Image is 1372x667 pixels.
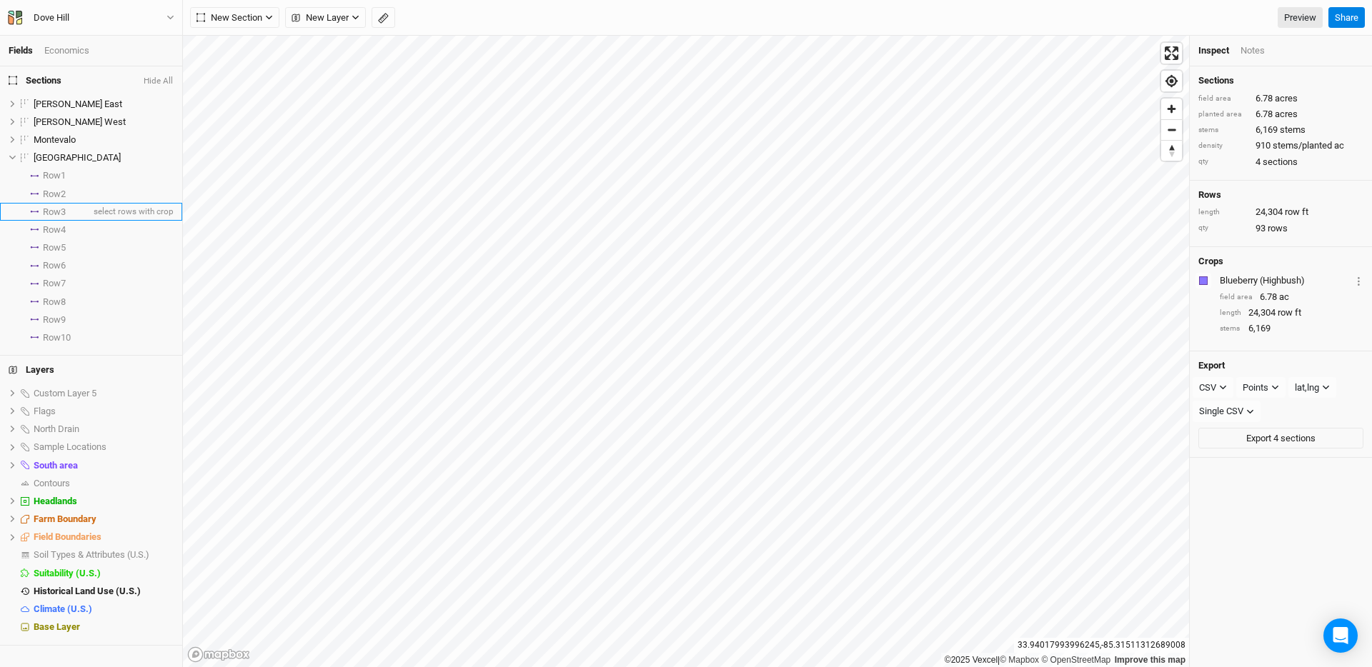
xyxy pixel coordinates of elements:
h4: Crops [1198,256,1223,267]
span: Climate (U.S.) [34,603,92,614]
div: density [1198,141,1248,151]
span: Historical Land Use (U.S.) [34,586,141,596]
span: New Layer [292,11,349,25]
button: Reset bearing to north [1161,140,1182,161]
button: New Layer [285,7,366,29]
span: Sample Locations [34,441,106,452]
div: Suitability (U.S.) [34,568,174,579]
span: Soil Types & Attributes (U.S.) [34,549,149,560]
span: Headlands [34,496,77,506]
div: Climate (U.S.) [34,603,174,615]
div: qty [1198,156,1248,167]
span: Row 6 [43,260,66,271]
div: 910 [1198,139,1363,152]
span: Base Layer [34,621,80,632]
span: Row 1 [43,170,66,181]
div: South area [34,460,174,471]
span: rows [1268,222,1288,235]
span: Custom Layer 5 [34,388,96,398]
span: row ft [1285,206,1308,219]
span: Reset bearing to north [1161,141,1182,161]
span: stems [1280,124,1306,136]
div: Notes [1241,44,1265,57]
span: Montevalo [34,134,76,145]
button: Zoom out [1161,119,1182,140]
div: 6,169 [1198,124,1363,136]
canvas: Map [183,36,1189,667]
span: Field Boundaries [34,531,101,542]
button: CSV [1193,377,1233,398]
div: 6.78 [1220,291,1363,304]
span: stems/planted ac [1273,139,1344,152]
span: acres [1275,108,1298,121]
div: Field Boundaries [34,531,174,543]
div: 6.78 [1198,108,1363,121]
a: Mapbox [1000,655,1039,665]
div: Farm Boundary [34,513,174,525]
a: Fields [9,45,33,56]
span: South area [34,460,78,471]
button: New Section [190,7,279,29]
span: Zoom in [1161,99,1182,119]
div: qty [1198,223,1248,234]
button: Single CSV [1193,401,1261,422]
span: select rows with crop [91,203,174,221]
div: Dove Hill [34,11,69,25]
span: [PERSON_NAME] East [34,99,122,109]
a: Improve this map [1115,655,1185,665]
button: Crop Usage [1354,272,1363,289]
div: CSV [1199,381,1216,395]
h4: Export [1198,360,1363,371]
div: Flags [34,406,174,417]
div: field area [1220,292,1253,303]
button: Shortcut: M [372,7,395,29]
span: [GEOGRAPHIC_DATA] [34,152,121,163]
span: sections [1263,156,1298,169]
div: 24,304 [1198,206,1363,219]
div: Historical Land Use (U.S.) [34,586,174,597]
button: Find my location [1161,71,1182,91]
span: Sections [9,75,61,86]
div: Open Intercom Messenger [1323,618,1358,653]
div: length [1198,207,1248,218]
span: [PERSON_NAME] West [34,116,126,127]
span: Row 10 [43,332,71,343]
div: Montevalo [34,134,174,146]
span: Row 2 [43,189,66,200]
div: Base Layer [34,621,174,633]
div: planted area [1198,109,1248,120]
h4: Sections [1198,75,1363,86]
span: North Drain [34,423,79,434]
button: Share [1328,7,1365,29]
button: Export 4 sections [1198,428,1363,449]
span: Row 8 [43,296,66,308]
button: Dove Hill [7,10,175,26]
div: 93 [1198,222,1363,235]
span: Row 5 [43,242,66,254]
span: Enter fullscreen [1161,43,1182,64]
a: Mapbox logo [187,646,250,663]
div: Soil Types & Attributes (U.S.) [34,549,174,561]
div: Sample Locations [34,441,174,453]
div: 33.94017993996245 , -85.31511312689008 [1014,638,1189,653]
div: Headlands [34,496,174,507]
span: Farm Boundary [34,513,96,524]
div: Points [1243,381,1268,395]
a: OpenStreetMap [1041,655,1110,665]
span: Row 4 [43,224,66,236]
div: 24,304 [1220,306,1363,319]
div: Custom Layer 5 [34,388,174,399]
div: North Drain [34,423,174,435]
div: 4 [1198,156,1363,169]
span: row ft [1278,306,1301,319]
div: | [945,653,1185,667]
a: ©2025 Vexcel [945,655,998,665]
span: New Section [197,11,262,25]
span: Zoom out [1161,120,1182,140]
span: Row 3 [43,206,66,218]
h4: Rows [1198,189,1363,201]
div: Contours [34,478,174,489]
div: stems [1198,125,1248,136]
